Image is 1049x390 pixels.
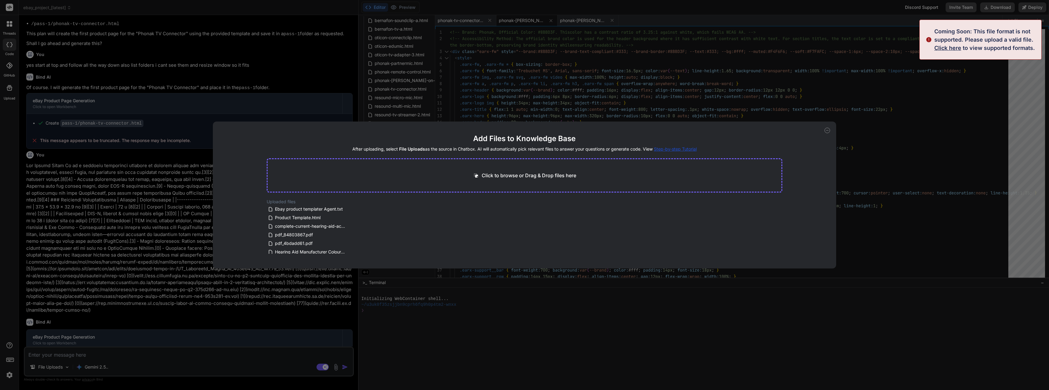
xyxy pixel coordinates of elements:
[267,199,782,205] h2: Uploaded files
[267,146,782,152] h4: After uploading, select as the source in Chatbox. AI will automatically pick relevant files to an...
[399,146,425,152] span: File Uploads
[274,248,347,256] span: Hearing Aid Manufacturer Colour Schemes.pdf
[654,146,697,152] span: Step-by-step Tutorial
[274,223,347,230] span: complete-current-hearing-aid-accessories-2025.md
[267,134,782,144] h2: Add Files to Knowledge Base
[274,214,321,221] span: Product Template.html
[926,27,932,52] img: alert
[274,231,313,238] span: pdf_84803867.pdf
[482,172,576,179] p: Click to browse or Drag & Drop files here
[274,205,343,213] span: Ebay product templater Agent.txt
[934,27,1038,52] div: Coming Soon: This file format is not supported. Please upload a valid file. to view supported for...
[274,240,313,247] span: pdf_4bdadd61.pdf
[934,45,961,51] span: Click here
